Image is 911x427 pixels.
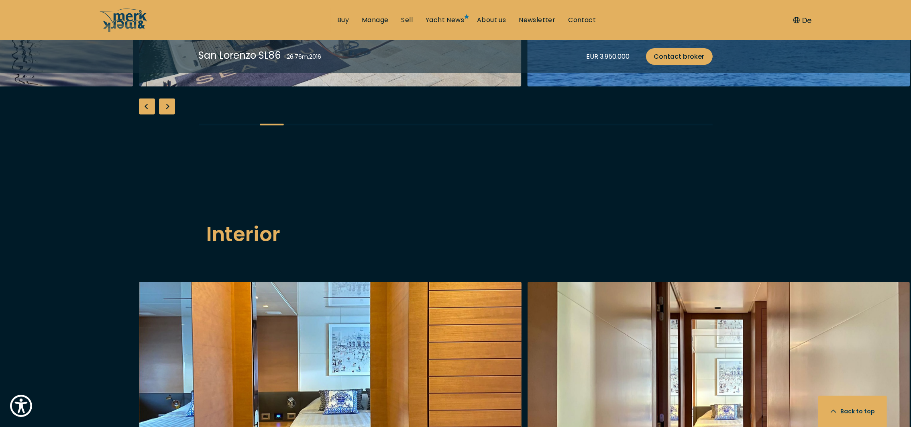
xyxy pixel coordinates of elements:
span: Contact broker [654,51,705,62]
button: Show Accessibility Preferences [8,393,34,419]
a: Sell [401,16,413,25]
h2: Interior [207,219,705,250]
a: / [100,25,148,35]
a: Contact broker [646,48,713,65]
a: Newsletter [519,16,555,25]
div: San Lorenzo SL86 [199,48,281,62]
a: Buy [337,16,349,25]
a: Contact [568,16,596,25]
a: About us [477,16,506,25]
div: EUR 3.950.000 [587,51,630,62]
div: Next slide [159,99,175,115]
a: Manage [362,16,388,25]
div: 26.76 m , 2016 [287,53,322,61]
div: Previous slide [139,99,155,115]
button: Back to top [818,396,887,427]
a: Yacht News [426,16,464,25]
button: De [793,15,811,26]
